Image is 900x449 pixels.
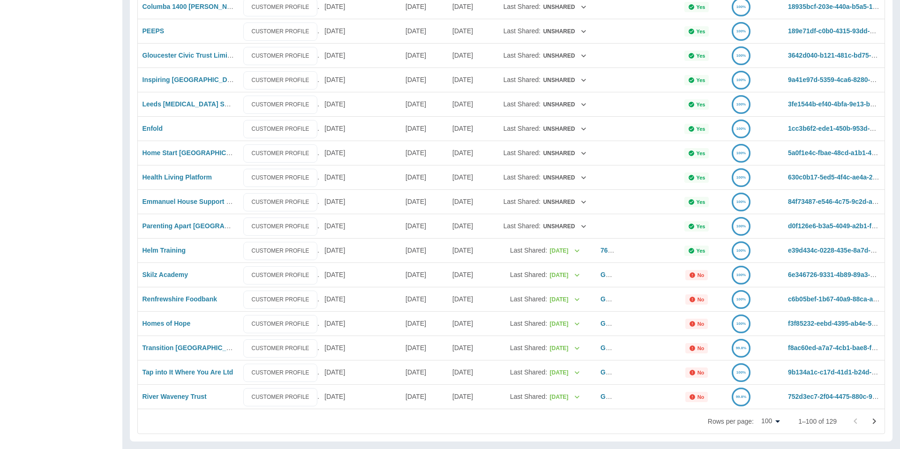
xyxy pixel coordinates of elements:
p: Rows per page: [708,417,754,426]
div: 04 Aug 2025 [320,92,401,116]
a: Enfold [142,125,163,132]
p: Yes [697,175,705,180]
div: 04 Aug 2025 [448,214,495,238]
a: 100% [732,52,750,59]
div: 05 Jul 2024 [401,214,448,238]
button: [DATE] [549,317,580,331]
a: CUSTOMER PROFILE [243,193,317,211]
a: 100% [732,247,750,254]
p: No [697,345,705,351]
a: 100% [732,198,750,205]
div: 21 Nov 2024 [401,67,448,92]
div: 31 Jul 2025 [401,262,448,287]
div: 04 Aug 2025 [320,311,401,336]
div: 31 Jul 2025 [401,311,448,336]
div: 04 Aug 2025 [320,287,401,311]
div: 31 Jul 2025 [401,384,448,409]
a: CUSTOMER PROFILE [243,315,317,333]
div: 02 May 2024 [448,360,495,384]
div: 04 Aug 2025 [320,360,401,384]
div: Last Shared: [499,360,591,384]
button: Unshared [542,195,587,210]
button: Go to next page [865,412,884,431]
p: No [697,321,705,327]
button: [DATE] [549,366,580,380]
a: Home Start [GEOGRAPHIC_DATA] [142,149,249,157]
p: No [697,370,705,375]
a: CUSTOMER PROFILE [243,291,317,309]
a: Renfrewshire Foodbank [142,295,217,303]
a: CUSTOMER PROFILE [243,71,317,90]
a: 100% [732,222,750,230]
div: Not all required reports for this customer were uploaded for the latest usage month. [685,367,708,378]
div: 02 Aug 2024 [401,189,448,214]
text: 100% [736,127,746,131]
button: Unshared [542,73,587,88]
text: 100% [736,370,746,374]
div: 27 Jul 2025 [401,19,448,43]
a: 100% [732,368,750,376]
a: CUSTOMER PROFILE [243,266,317,284]
a: Helm Training [142,247,186,254]
div: 04 Aug 2025 [320,67,401,92]
a: Skilz Academy [142,271,188,278]
a: CUSTOMER PROFILE [243,144,317,163]
button: [DATE] [549,292,580,307]
a: CUSTOMER PROFILE [243,96,317,114]
a: 100% [732,149,750,157]
a: PEEPS [142,27,165,35]
text: 100% [736,78,746,82]
button: [DATE] [549,341,580,356]
div: 02 May 2024 [448,336,495,360]
a: 768405 [600,247,622,254]
p: No [697,272,705,278]
a: GO706057 [600,295,633,303]
a: 100% [732,100,750,108]
text: 100% [736,5,746,9]
button: Unshared [542,122,587,136]
div: 04 Aug 2025 [320,141,401,165]
a: GO706012 [600,271,633,278]
a: 100% [732,173,750,181]
div: Not all required reports for this customer were uploaded for the latest usage month. [685,319,708,329]
a: Tap into It Where You Are Ltd [142,368,233,376]
div: Not all required reports for this customer were uploaded for the latest usage month. [685,392,708,402]
a: Gloucester Civic Trust Limited [142,52,237,59]
div: 04 Aug 2025 [448,67,495,92]
button: Unshared [542,171,587,185]
p: Yes [697,29,705,34]
div: 25 Apr 2024 [448,238,495,262]
div: 04 Aug 2025 [320,262,401,287]
div: 04 Aug 2025 [320,336,401,360]
a: CUSTOMER PROFILE [243,169,317,187]
button: Unshared [542,97,587,112]
a: CUSTOMER PROFILE [243,242,317,260]
div: 02 May 2024 [448,262,495,287]
a: 99.8% [732,344,750,352]
a: GO706017 [600,320,633,327]
div: 02 May 2024 [448,311,495,336]
div: 24 Jul 2025 [401,43,448,67]
div: Last Shared: [499,239,591,262]
text: 100% [736,273,746,277]
div: 02 Oct 2024 [401,141,448,165]
a: CUSTOMER PROFILE [243,22,317,41]
a: CUSTOMER PROFILE [243,339,317,358]
a: Homes of Hope [142,320,191,327]
a: Transition [GEOGRAPHIC_DATA] [142,344,246,352]
p: Yes [697,53,705,59]
button: Unshared [542,146,587,161]
div: Last Shared: [499,141,591,165]
text: 100% [736,175,746,180]
div: 04 Aug 2025 [448,165,495,189]
a: 99.8% [732,393,750,400]
div: 04 Aug 2025 [320,19,401,43]
div: 04 Aug 2025 [448,141,495,165]
text: 99.8% [736,346,747,350]
div: Last Shared: [499,385,591,409]
p: Yes [697,224,705,229]
text: 100% [736,200,746,204]
a: 100% [732,320,750,327]
p: Yes [697,150,705,156]
text: 100% [736,151,746,155]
